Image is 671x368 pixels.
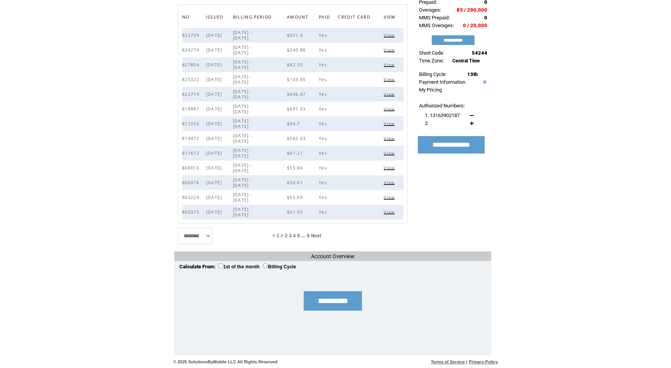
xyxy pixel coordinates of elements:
[206,180,224,185] span: [DATE]
[182,165,201,171] span: 808913
[319,165,329,171] span: Yes
[206,77,224,82] span: [DATE]
[289,233,292,238] a: 3
[206,62,224,67] span: [DATE]
[419,15,450,21] span: MMS Prepaid:
[338,12,372,24] span: CREDIT CARD
[301,233,305,238] span: ...
[179,264,216,270] span: Calculate From:
[311,233,321,238] a: Next
[319,195,329,200] span: Yes
[206,12,226,24] span: ISSUED
[206,92,224,97] span: [DATE]
[206,150,224,156] span: [DATE]
[233,14,274,19] a: BILLING PERIOD
[319,180,329,185] span: Yes
[182,77,201,82] span: 825322
[206,165,224,171] span: [DATE]
[384,106,396,112] span: Click to view this bill
[233,104,252,114] span: [DATE] - [DATE]
[425,120,429,126] span: 2.
[273,233,283,238] span: < 1 >
[206,33,224,38] span: [DATE]
[419,58,444,64] span: Time Zone:
[311,253,355,259] span: Account Overview
[287,62,305,67] span: $82.35
[419,79,465,85] a: Payment Information
[484,15,487,21] span: 0
[233,12,274,24] span: BILLING PERIOD
[287,106,308,112] span: $697.03
[206,121,224,126] span: [DATE]
[287,12,310,24] span: AMOUNT
[472,50,487,56] span: 54244
[287,33,305,38] span: $351.4
[206,136,224,141] span: [DATE]
[384,62,396,67] a: View
[173,359,278,364] span: © 2025 SolutionsByMobile LLC All Rights Reserved
[287,150,305,156] span: $61.21
[182,12,193,24] span: NO'
[307,233,309,238] span: 9
[319,121,329,126] span: Yes
[287,121,302,126] span: $94.7
[384,165,396,170] a: View
[287,136,308,141] span: $562.63
[182,121,201,126] span: 817256
[182,150,201,156] span: 811672
[384,150,396,155] a: View
[384,165,396,171] span: Click to view this bill
[182,209,201,215] span: 800375
[419,50,444,56] span: Short Code:
[384,209,396,214] a: View
[452,58,480,64] span: Central Time
[319,12,332,24] span: PAID
[384,33,396,38] span: Click to view this bill
[384,77,396,81] a: View
[319,77,329,82] span: Yes
[419,71,447,77] span: Billing Cycle:
[384,136,396,140] a: View
[431,359,465,364] a: Terms of Service
[384,33,396,37] a: View
[285,233,287,238] a: 2
[481,80,487,84] img: help.gif
[287,14,310,19] a: AMOUNT
[384,180,396,185] a: View
[206,106,224,112] span: [DATE]
[206,14,226,19] a: ISSUED
[425,112,460,118] span: 1. 13163902187
[263,263,268,268] input: Billing Cycle
[384,62,396,67] span: Click to view this bill
[467,71,478,77] span: 13th
[466,359,468,364] span: |
[182,106,201,112] span: 819997
[263,264,296,270] label: Billing Cycle
[293,233,296,238] a: 4
[457,7,487,13] span: 83 / 200,000
[206,195,224,200] span: [DATE]
[182,47,201,53] span: 830274
[319,150,329,156] span: Yes
[182,92,201,97] span: 822714
[233,133,252,144] span: [DATE] - [DATE]
[384,92,396,97] span: Click to view this bill
[206,209,224,215] span: [DATE]
[182,180,201,185] span: 806076
[319,92,329,97] span: Yes
[319,47,329,53] span: Yes
[233,89,252,100] span: [DATE] - [DATE]
[319,209,329,215] span: Yes
[384,12,397,24] span: VIEW
[384,195,396,199] a: View
[218,264,259,270] label: 1st of the month
[297,233,300,238] a: 5
[233,207,252,218] span: [DATE] - [DATE]
[319,136,329,141] span: Yes
[233,192,252,203] span: [DATE] - [DATE]
[419,22,454,28] span: MMS Overages:
[233,30,252,41] span: [DATE] - [DATE]
[233,45,252,55] span: [DATE] - [DATE]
